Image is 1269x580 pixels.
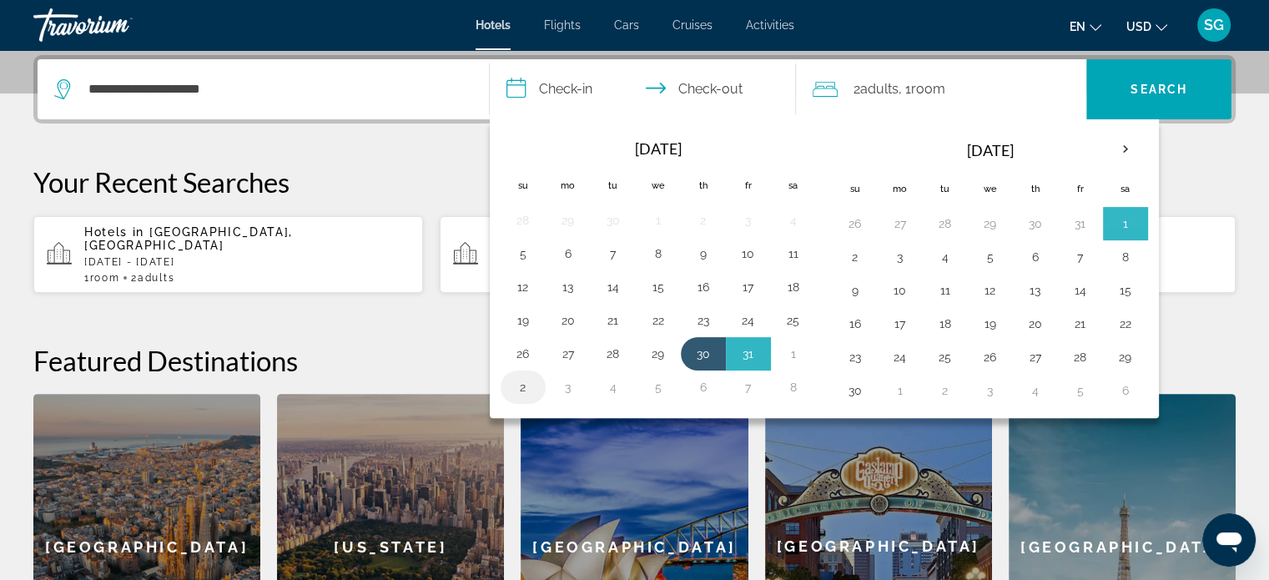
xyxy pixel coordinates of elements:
[887,312,914,335] button: Day 17
[38,59,1231,119] div: Search widget
[932,279,959,302] button: Day 11
[887,245,914,269] button: Day 3
[510,342,536,366] button: Day 26
[1067,379,1094,402] button: Day 5
[977,279,1004,302] button: Day 12
[33,215,423,294] button: Hotels in [GEOGRAPHIC_DATA], [GEOGRAPHIC_DATA][DATE] - [DATE]1Room2Adults
[1070,14,1101,38] button: Change language
[476,18,511,32] a: Hotels
[780,209,807,232] button: Day 4
[859,81,898,97] span: Adults
[1202,513,1256,567] iframe: Кнопка запуска окна обмена сообщениями
[842,279,869,302] button: Day 9
[544,18,581,32] a: Flights
[842,379,869,402] button: Day 30
[932,345,959,369] button: Day 25
[1070,20,1085,33] span: en
[735,309,762,332] button: Day 24
[1022,279,1049,302] button: Day 13
[501,130,816,404] table: Left calendar grid
[842,345,869,369] button: Day 23
[555,309,582,332] button: Day 20
[1126,14,1167,38] button: Change currency
[735,275,762,299] button: Day 17
[33,3,200,47] a: Travorium
[690,242,717,265] button: Day 9
[600,342,627,366] button: Day 28
[842,245,869,269] button: Day 2
[33,344,1236,377] h2: Featured Destinations
[853,78,898,101] span: 2
[555,342,582,366] button: Day 27
[1022,345,1049,369] button: Day 27
[645,209,672,232] button: Day 1
[977,245,1004,269] button: Day 5
[1112,279,1139,302] button: Day 15
[932,212,959,235] button: Day 28
[1067,312,1094,335] button: Day 21
[977,312,1004,335] button: Day 19
[690,309,717,332] button: Day 23
[510,242,536,265] button: Day 5
[1067,345,1094,369] button: Day 28
[690,342,717,366] button: Day 30
[510,376,536,399] button: Day 2
[690,209,717,232] button: Day 2
[645,275,672,299] button: Day 15
[600,309,627,332] button: Day 21
[1112,212,1139,235] button: Day 1
[887,212,914,235] button: Day 27
[555,209,582,232] button: Day 29
[672,18,713,32] a: Cruises
[555,376,582,399] button: Day 3
[735,342,762,366] button: Day 31
[33,165,1236,199] p: Your Recent Searches
[1067,279,1094,302] button: Day 14
[780,342,807,366] button: Day 1
[932,312,959,335] button: Day 18
[780,275,807,299] button: Day 18
[555,275,582,299] button: Day 13
[932,379,959,402] button: Day 2
[1103,130,1148,169] button: Next month
[510,275,536,299] button: Day 12
[490,59,797,119] button: Select check in and out date
[614,18,639,32] a: Cars
[887,279,914,302] button: Day 10
[1022,245,1049,269] button: Day 6
[932,245,959,269] button: Day 4
[842,212,869,235] button: Day 26
[887,345,914,369] button: Day 24
[555,242,582,265] button: Day 6
[690,275,717,299] button: Day 16
[440,215,829,294] button: Hotels in [GEOGRAPHIC_DATA], [GEOGRAPHIC_DATA] (ALA)[DATE] - [DATE]1Room2Adults
[746,18,794,32] a: Activities
[1112,379,1139,402] button: Day 6
[1204,17,1224,33] span: SG
[833,130,1148,407] table: Right calendar grid
[1112,312,1139,335] button: Day 22
[600,242,627,265] button: Day 7
[600,275,627,299] button: Day 14
[1067,245,1094,269] button: Day 7
[735,242,762,265] button: Day 10
[1022,379,1049,402] button: Day 4
[84,272,119,284] span: 1
[645,342,672,366] button: Day 29
[84,256,410,268] p: [DATE] - [DATE]
[84,225,293,252] span: [GEOGRAPHIC_DATA], [GEOGRAPHIC_DATA]
[887,379,914,402] button: Day 1
[1022,312,1049,335] button: Day 20
[510,309,536,332] button: Day 19
[645,242,672,265] button: Day 8
[645,376,672,399] button: Day 5
[780,242,807,265] button: Day 11
[735,209,762,232] button: Day 3
[977,379,1004,402] button: Day 3
[735,376,762,399] button: Day 7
